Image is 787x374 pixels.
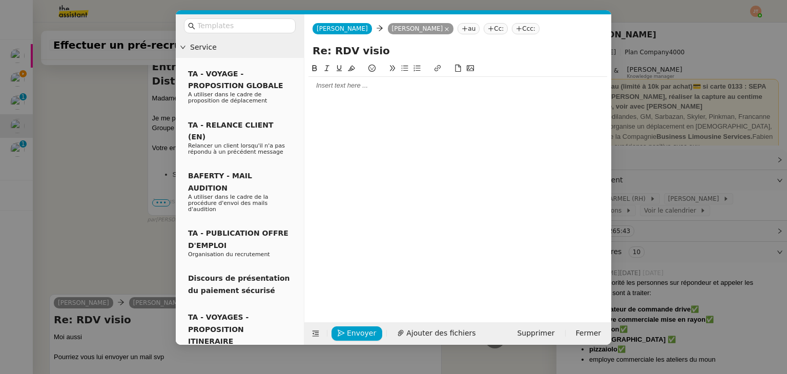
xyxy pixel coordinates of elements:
span: A utiliser dans le cadre de proposition de déplacement [188,91,267,104]
button: Supprimer [511,326,561,341]
nz-tag: Cc: [484,23,508,34]
span: TA - VOYAGES - PROPOSITION ITINERAIRE [188,313,248,345]
span: Supprimer [517,327,554,339]
span: TA - RELANCE CLIENT (EN) [188,121,274,141]
nz-tag: Ccc: [512,23,540,34]
span: Discours de présentation du paiement sécurisé [188,274,290,294]
span: Ajouter des fichiers [406,327,475,339]
span: TA - VOYAGE - PROPOSITION GLOBALE [188,70,283,90]
input: Subject [313,43,603,58]
span: Service [190,41,300,53]
button: Fermer [570,326,607,341]
div: Service [176,37,304,57]
span: BAFERTY - MAIL AUDITION [188,172,252,192]
input: Templates [197,20,289,32]
button: Ajouter des fichiers [391,326,482,341]
span: Fermer [576,327,601,339]
nz-tag: [PERSON_NAME] [388,23,454,34]
span: Envoyer [347,327,376,339]
nz-tag: au [458,23,480,34]
span: [PERSON_NAME] [317,25,368,32]
button: Envoyer [332,326,382,341]
span: A utiliser dans le cadre de la procédure d'envoi des mails d'audition [188,194,268,213]
span: TA - PUBLICATION OFFRE D'EMPLOI [188,229,288,249]
span: Relancer un client lorsqu'il n'a pas répondu à un précédent message [188,142,285,155]
span: Organisation du recrutement [188,251,270,258]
